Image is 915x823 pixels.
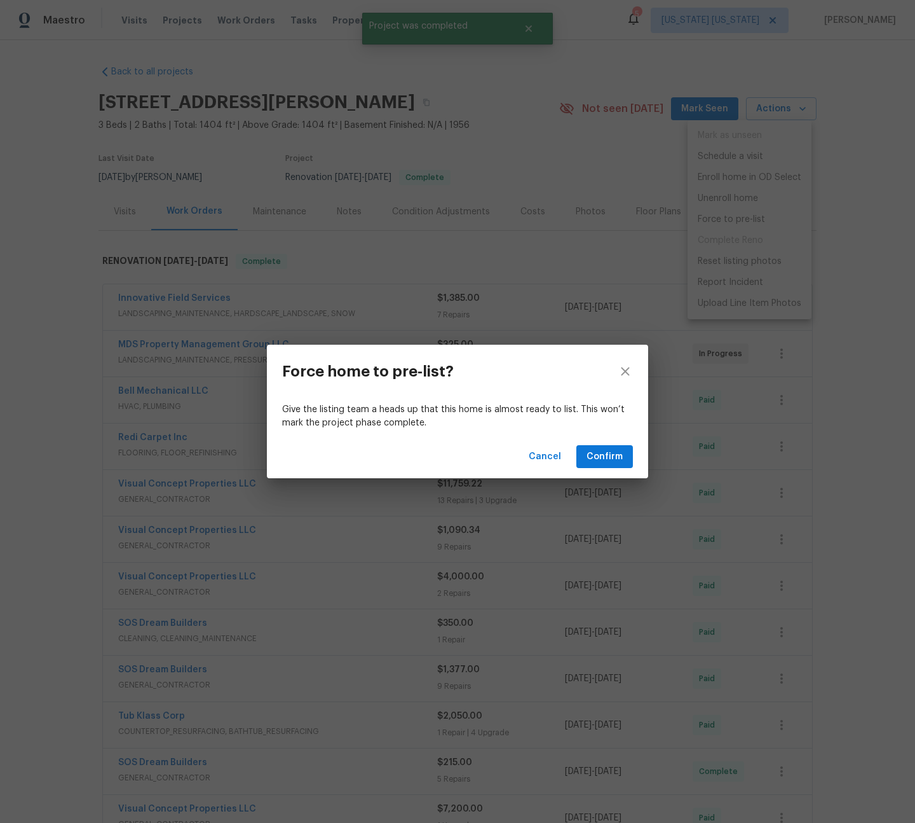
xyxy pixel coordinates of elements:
button: Cancel [524,445,566,469]
p: Give the listing team a heads up that this home is almost ready to list. This won’t mark the proj... [282,403,633,430]
span: Confirm [586,449,623,465]
h3: Force home to pre-list? [282,363,454,380]
button: close [602,345,648,398]
span: Cancel [529,449,561,465]
button: Confirm [576,445,633,469]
